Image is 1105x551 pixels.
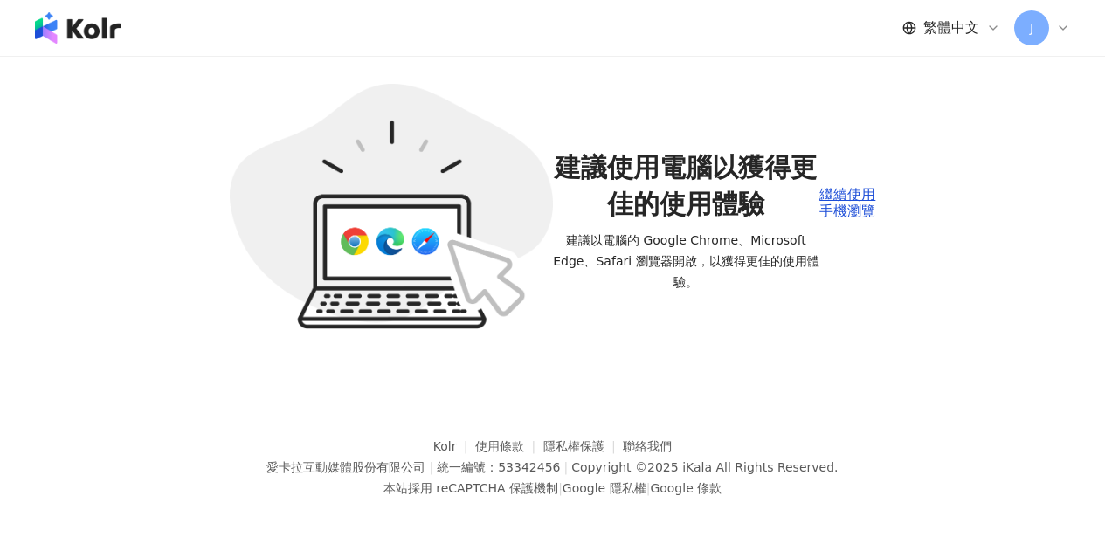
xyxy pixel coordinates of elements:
span: 繁體中文 [923,18,979,38]
div: 統一編號：53342456 [437,460,560,474]
span: J [1030,18,1033,38]
span: 本站採用 reCAPTCHA 保護機制 [383,478,722,499]
span: | [429,460,433,474]
a: Google 隱私權 [563,481,646,495]
div: 愛卡拉互動媒體股份有限公司 [266,460,425,474]
span: 建議使用電腦以獲得更佳的使用體驗 [553,149,820,223]
a: 隱私權保護 [543,439,624,453]
img: unsupported-rwd [230,84,553,330]
div: Copyright © 2025 All Rights Reserved. [571,460,838,474]
span: 建議以電腦的 Google Chrome、Microsoft Edge、Safari 瀏覽器開啟，以獲得更佳的使用體驗。 [553,230,820,293]
div: 繼續使用手機瀏覽 [819,187,875,219]
a: Kolr [433,439,475,453]
a: iKala [682,460,712,474]
a: 使用條款 [475,439,543,453]
a: Google 條款 [650,481,722,495]
a: 聯絡我們 [623,439,672,453]
span: | [558,481,563,495]
img: logo [35,12,121,44]
span: | [563,460,568,474]
span: | [646,481,651,495]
